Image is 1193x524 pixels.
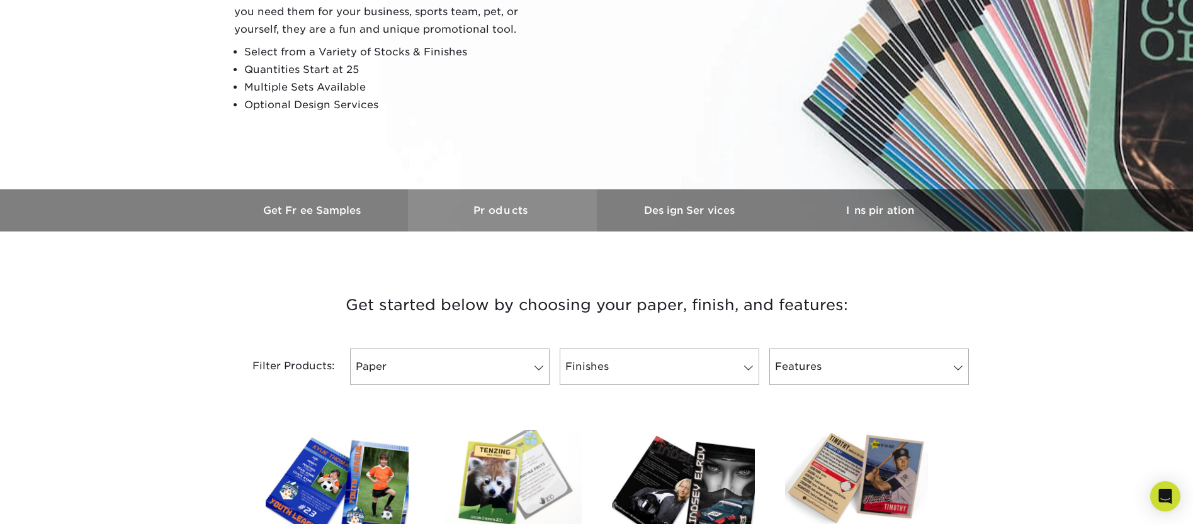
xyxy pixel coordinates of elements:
[350,348,550,385] a: Paper
[597,189,786,231] a: Design Services
[769,348,969,385] a: Features
[786,189,975,231] a: Inspiration
[1150,481,1180,511] div: Open Intercom Messenger
[408,189,597,231] a: Products
[244,96,549,114] li: Optional Design Services
[244,61,549,79] li: Quantities Start at 25
[560,348,759,385] a: Finishes
[219,348,345,385] div: Filter Products:
[786,204,975,216] h3: Inspiration
[597,204,786,216] h3: Design Services
[244,43,549,61] li: Select from a Variety of Stocks & Finishes
[219,204,408,216] h3: Get Free Samples
[244,79,549,96] li: Multiple Sets Available
[229,277,965,333] h3: Get started below by choosing your paper, finish, and features:
[219,189,408,231] a: Get Free Samples
[408,204,597,216] h3: Products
